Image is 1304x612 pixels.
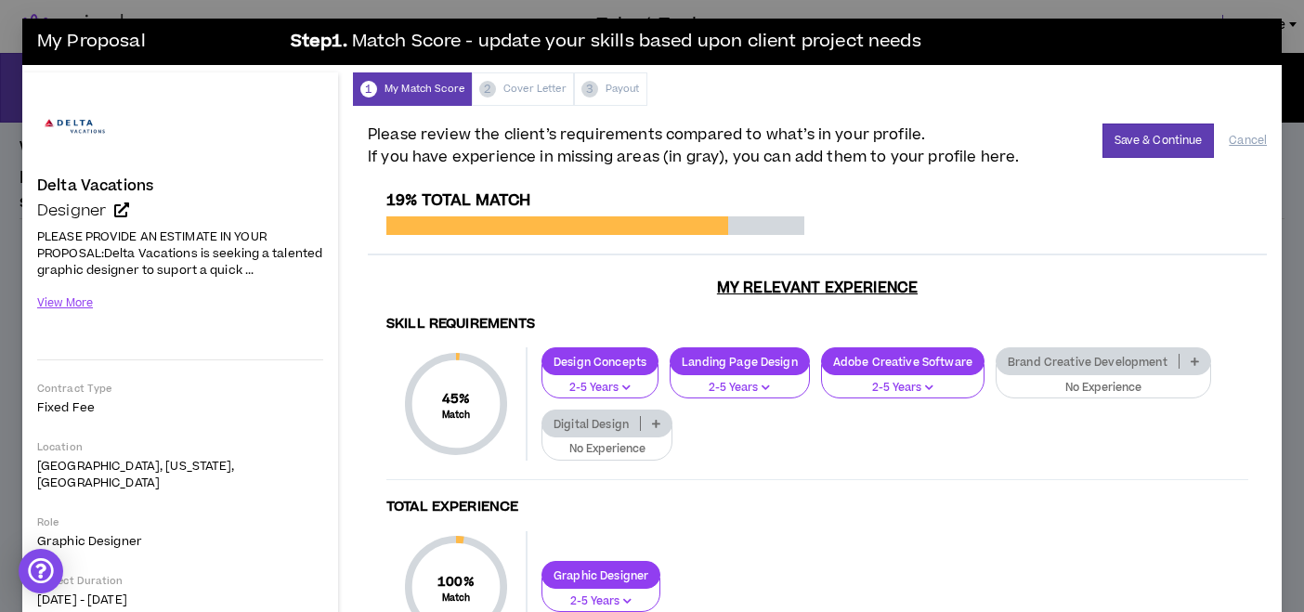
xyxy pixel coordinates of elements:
b: Step 1 . [291,29,347,56]
h3: My Relevant Experience [368,279,1267,297]
span: 1 [360,81,377,98]
p: Adobe Creative Software [822,355,984,369]
p: [DATE] - [DATE] [37,592,323,608]
button: 2-5 Years [541,364,659,399]
div: Open Intercom Messenger [19,549,63,593]
span: Match Score - update your skills based upon client project needs [352,29,921,56]
h4: Total Experience [386,499,1248,516]
p: Project Duration [37,574,323,588]
a: Designer [37,202,323,220]
span: 100 % [437,572,475,592]
p: PLEASE PROVIDE AN ESTIMATE IN YOUR PROPOSAL:Delta Vacations is seeking a talented graphic designe... [37,227,323,280]
button: Save & Continue [1102,124,1215,158]
p: Location [37,440,323,454]
p: 2-5 Years [554,380,646,397]
button: Cancel [1229,124,1267,157]
p: [GEOGRAPHIC_DATA], [US_STATE], [GEOGRAPHIC_DATA] [37,458,323,491]
p: Brand Creative Development [997,355,1179,369]
p: Design Concepts [542,355,658,369]
p: 2-5 Years [833,380,972,397]
p: Contract Type [37,382,323,396]
h4: Delta Vacations [37,177,153,194]
p: Landing Page Design [671,355,809,369]
small: Match [442,409,471,422]
p: 2-5 Years [554,593,648,610]
h4: Skill Requirements [386,316,1248,333]
p: Digital Design [542,417,640,431]
div: My Match Score [353,72,472,106]
p: Fixed Fee [37,399,323,416]
p: No Experience [554,441,660,458]
small: Match [437,592,475,605]
p: Role [37,515,323,529]
p: 2-5 Years [682,380,798,397]
button: No Experience [996,364,1211,399]
span: Please review the client’s requirements compared to what’s in your profile. If you have experienc... [368,124,1019,168]
button: 2-5 Years [670,364,810,399]
button: No Experience [541,425,672,461]
span: Graphic Designer [37,533,142,550]
p: No Experience [1008,380,1199,397]
p: Graphic Designer [542,568,659,582]
span: Designer [37,200,106,222]
button: View More [37,287,93,319]
h3: My Proposal [37,23,279,60]
span: 45 % [442,389,471,409]
button: 2-5 Years [821,364,985,399]
span: 19% Total Match [386,189,530,212]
